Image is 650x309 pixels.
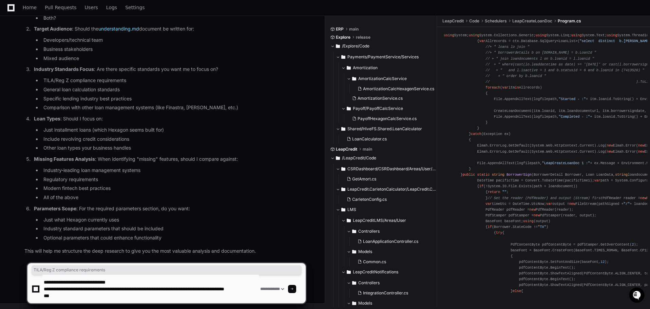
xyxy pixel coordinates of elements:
[607,149,613,153] span: new
[31,57,93,63] div: We're available if you need us!
[638,143,644,148] span: new
[515,85,519,90] span: in
[462,173,475,177] span: public
[105,73,123,81] button: See all
[48,106,82,111] a: Powered byPylon
[41,194,306,201] li: All of the above
[336,42,340,50] svg: Directory
[341,215,437,226] button: LeapCreditLMS/Areas/User
[530,207,536,211] span: new
[336,204,437,215] button: LMS
[34,156,95,162] strong: Missing Features Analysis
[85,5,98,9] span: Users
[347,216,351,225] svg: Directory
[41,176,306,184] li: Regulatory requirements
[559,114,590,118] span: "Completed - :"
[341,103,438,114] button: Payoff/PayoffCalcService
[477,173,490,177] span: static
[341,53,345,61] svg: Directory
[41,225,306,233] li: Industry standard parameters that should be included
[336,147,357,152] span: LeapCredit
[442,18,464,24] span: LeapCredit
[34,66,94,72] strong: Industry Standards Focus
[349,94,434,103] button: AmortizationService.cs
[349,26,359,32] span: main
[485,45,529,49] span: //+ " loans lo join "
[7,27,123,38] div: Welcome
[347,54,419,60] span: Payments/PaymentService/Services
[496,231,502,235] span: try
[336,52,437,62] button: Payments/PaymentService/Services
[355,237,433,246] button: LoanApplicationController.cs
[34,26,72,32] strong: Target Audience
[41,234,306,242] li: Optional parameters that could enhance functionality
[344,174,433,184] button: GetAmort.cs
[45,5,76,9] span: Pull Requests
[485,85,500,90] span: foreach
[356,35,370,40] span: release
[7,7,20,20] img: PlayerZero
[34,25,306,33] p: : Should the document be written for:
[571,33,582,37] span: using
[347,187,437,192] span: LeapCredit.CarletonCalculator/LeapCredit.CarletonCalculator
[336,26,344,32] span: ERP
[41,45,306,53] li: Business stakeholders
[353,106,403,111] span: Payoff/PayoffCalcService
[352,75,356,83] svg: Directory
[502,190,506,194] span: ""
[14,51,26,63] img: 7521149027303_d2c55a7ec3fe4098c2f6_72.png
[41,86,306,94] li: General loan calculation standards
[607,33,617,37] span: using
[594,178,600,182] span: var
[469,18,479,24] span: Code
[506,173,532,177] span: BorrowerSign
[492,173,504,177] span: string
[632,242,634,246] span: 2
[344,195,433,204] button: CarletonConfig.cs
[342,43,369,49] span: /Explore/Code
[31,51,111,57] div: Start new chat
[479,184,483,188] span: if
[363,147,372,152] span: main
[353,218,406,223] span: LeapCreditLMS/Areas/User
[352,227,356,235] svg: Directory
[106,5,117,9] span: Logs
[342,155,376,161] span: /LeapCredit/Code
[352,248,356,256] svg: Directory
[358,116,417,121] span: PayoffHexagonCalcService.cs
[485,18,507,24] span: Schedulers
[41,144,306,152] li: Other loan types your business handles
[68,106,82,111] span: Pylon
[485,201,492,206] span: var
[558,18,581,24] span: Program.cs
[471,132,481,136] span: catch
[534,213,540,217] span: new
[487,196,603,200] span: // Set the reader (PdfReader) and output (Stream) first
[363,239,418,244] span: LoanApplicationController.cs
[358,96,403,101] span: AmortizationService.cs
[34,206,76,211] strong: Parameters Scope
[638,149,644,153] span: new
[7,74,45,79] div: Past conversations
[56,91,59,96] span: •
[98,26,139,32] a: understanding.md
[336,163,437,174] button: CSRDashboard/CSRDashboard/Areas/User/Models
[34,155,306,163] p: : When identifying "missing" features, should I compare against:
[7,51,19,63] img: 1736555170064-99ba0984-63c1-480f-8ee9-699278ef63ed
[347,166,437,172] span: CSRDashboard/CSRDashboard/Areas/User/Models
[336,123,437,134] button: Shared/HiveFS.Shared.LoanCalculator
[569,201,575,206] span: new
[352,136,387,142] span: LoanCalculator.cs
[628,287,647,305] iframe: Open customer support
[34,65,306,73] p: : Are there specific standards you want me to focus on?
[485,74,546,78] span: // + " order by b.loanid "
[41,95,306,103] li: Specific lending industry best practices
[536,33,546,37] span: using
[341,206,345,214] svg: Directory
[41,167,306,174] li: Industry-leading loan management systems
[336,35,350,40] span: Explore
[347,207,356,212] span: LMS
[341,185,345,193] svg: Directory
[125,5,145,9] span: Settings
